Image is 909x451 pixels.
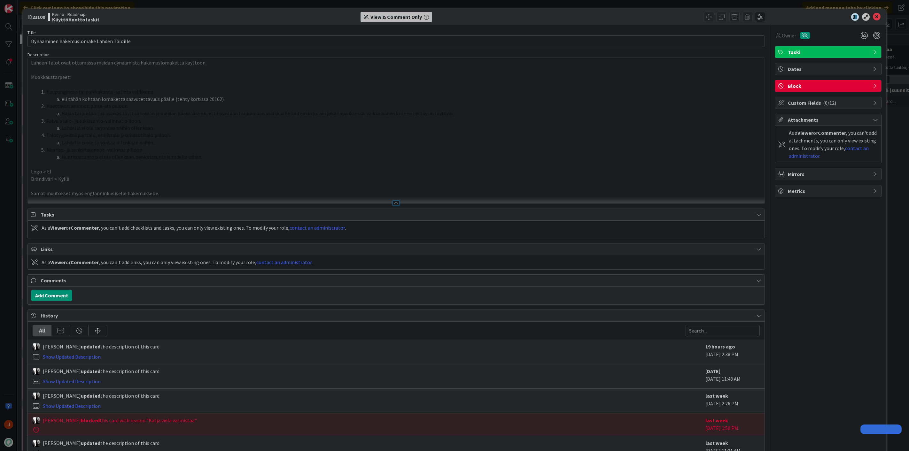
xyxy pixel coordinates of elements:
div: [DATE] 1:50 PM [705,417,760,432]
span: Kenno - Roadmap [52,12,99,17]
b: updated [81,393,100,399]
div: [DATE] 2:38 PM [705,343,760,361]
span: [PERSON_NAME] the description of this card [43,367,159,375]
b: updated [81,440,100,446]
b: updated [81,368,100,374]
span: Palvelutalo- ja tukiasunto-valinnat piiloon. [46,118,141,124]
span: Mirrors [788,170,870,178]
span: Nuorisoasuntoja ei ole ollenkaan, senioriasuntoja todella vähän. [62,154,202,160]
p: Muokkaustarpeet: [31,73,761,81]
b: Käyttöönottotaskit [52,17,99,22]
label: Title [27,30,36,35]
input: type card name here... [27,35,765,47]
span: Kaupunginosa tai paikkakunta -valinta valikkona [46,88,153,95]
a: Show Updated Description [43,378,101,385]
li: eli tähän kohtaan lomaketta saavutettavuus päälle (tehty kortissa 20162) [39,96,761,103]
span: Tasks [41,211,753,218]
p: Lahden Talot ovat ottamassa meidän dynaamista hakemuslomaketta käyttöön. [31,59,761,66]
span: Taski [788,48,870,56]
div: [DATE] 11:48 AM [705,367,760,385]
p: Brändiväri > Kyllä [31,175,761,183]
div: As a or , you can't add checklists and tasks, you can only view existing ones. To modify your rol... [42,224,346,232]
img: KV [33,440,40,447]
span: Attachments [788,116,870,124]
span: Description [27,52,50,57]
span: Lahdella ei ole tarjontaa näihin ollenkaan. [62,125,154,131]
span: Owner [782,32,796,39]
b: blocked [81,417,100,424]
span: [PERSON_NAME] the description of this card [43,392,159,400]
span: ( 0/12 ) [823,100,836,106]
span: [PERSON_NAME] the description of this card [43,343,159,350]
span: Metrics [788,187,870,195]
a: contact an administrator [290,225,345,231]
span: [PERSON_NAME] this card with reason "Katja vielä varmistaa" [43,417,197,424]
span: [PERSON_NAME] the description of this card [43,439,159,447]
b: Commenter [818,130,846,136]
div: All [33,325,51,336]
b: last week [705,417,728,424]
b: Viewer [50,259,66,265]
div: As a or , you can't add links, you can only view existing ones. To modify your role, . [42,258,313,266]
span: History [41,312,753,319]
input: Search... [686,325,760,336]
b: last week [705,393,728,399]
button: Add Comment [31,290,72,301]
span: Lahdella ei ole tarjontaa ollenkaan näihin. [62,139,154,146]
a: contact an administrator [256,259,312,265]
img: KV [33,393,40,400]
b: updated [81,343,100,350]
span: Links [41,245,753,253]
p: Samat muutokset myös englanninkieliselle hakemukselle. [31,190,761,197]
span: Rajaa tarjontaa, jos asiakas täyttää tämän ja meidän päämäärä on, että pyritään tarjoamaan asiakk... [62,110,454,117]
span: ID [27,13,45,21]
div: [DATE] 2:26 PM [705,392,760,410]
b: Commenter [71,259,99,265]
div: As a or , you can't add attachments, you can only view existing ones. To modify your role, . [789,129,878,160]
b: 23100 [32,14,45,20]
b: 19 hours ago [705,343,735,350]
b: Viewer [50,225,66,231]
span: Haettavan asunnon pinta-ala piiloon [46,103,128,109]
b: Commenter [71,225,99,231]
a: Show Updated Description [43,403,101,409]
span: Nuoriso- ja senioriasunnot -valinnat piiloon [46,147,142,153]
span: Block [788,82,870,90]
span: Custom Fields [788,99,870,107]
p: Logo > EI [31,168,761,175]
b: last week [705,440,728,446]
b: [DATE] [705,368,720,374]
b: Viewer [797,130,813,136]
img: KV [33,343,40,350]
div: View & Comment Only [370,13,422,21]
span: Talotyypeistä paritalo, erillistalo ja omakotitalo piiloon. [46,132,171,138]
img: KV [33,417,40,424]
img: KV [33,368,40,375]
a: Show Updated Description [43,354,101,360]
span: Dates [788,65,870,73]
span: Comments [41,277,753,284]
